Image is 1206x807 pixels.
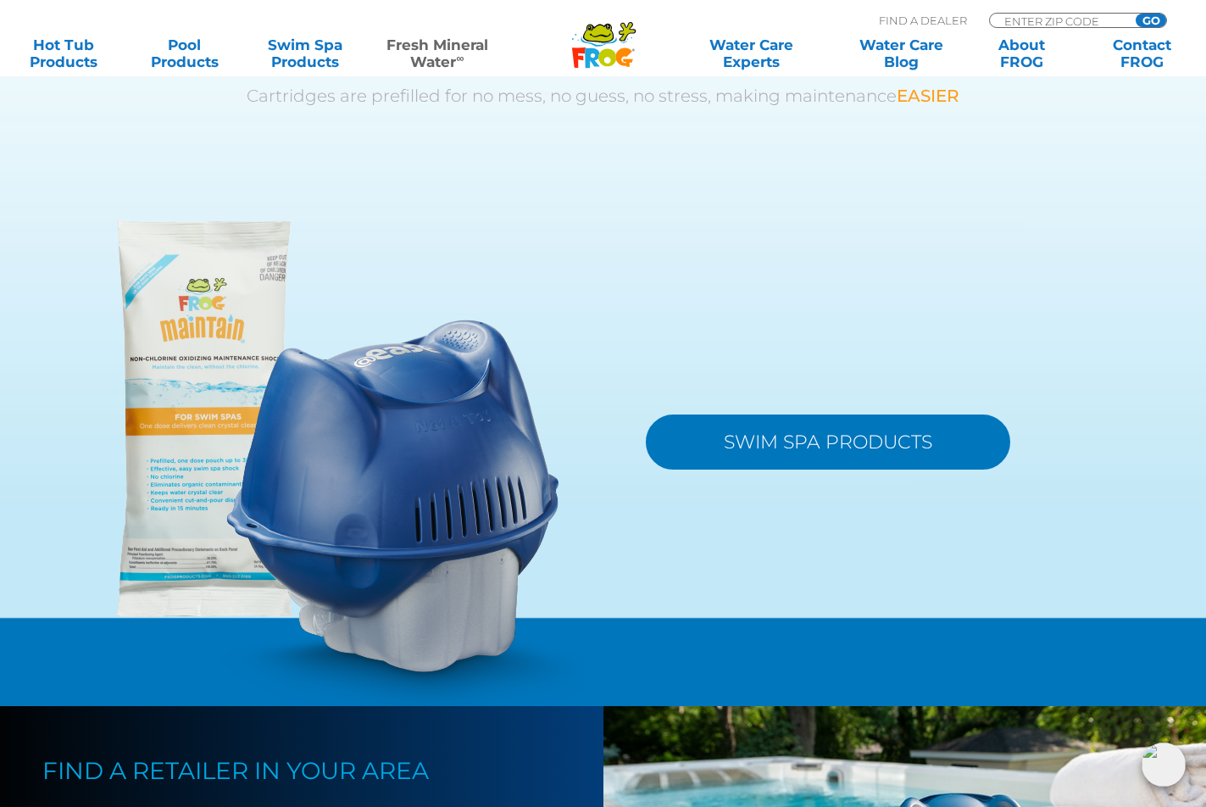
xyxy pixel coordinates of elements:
input: GO [1136,14,1166,27]
a: AboutFROG [975,36,1069,70]
a: PoolProducts [137,36,231,70]
a: Water CareBlog [854,36,948,70]
a: ContactFROG [1095,36,1189,70]
sup: ∞ [456,52,464,64]
a: Fresh MineralWater∞ [379,36,496,70]
span: EASIER [897,86,959,106]
img: FMW-swim-spa-product-bottom [116,220,584,706]
p: Find A Dealer [879,13,967,28]
a: Swim SpaProducts [258,36,353,70]
input: Zip Code Form [1003,14,1117,28]
a: SWIM SPA PRODUCTS [646,415,1010,470]
a: Water CareExperts [675,36,827,70]
h4: FIND A RETAILER IN YOUR AREA [42,757,519,784]
a: Hot TubProducts [17,36,111,70]
p: Cartridges are prefilled for no mess, no guess, no stress, making maintenance [116,86,1091,106]
img: openIcon [1142,743,1186,787]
